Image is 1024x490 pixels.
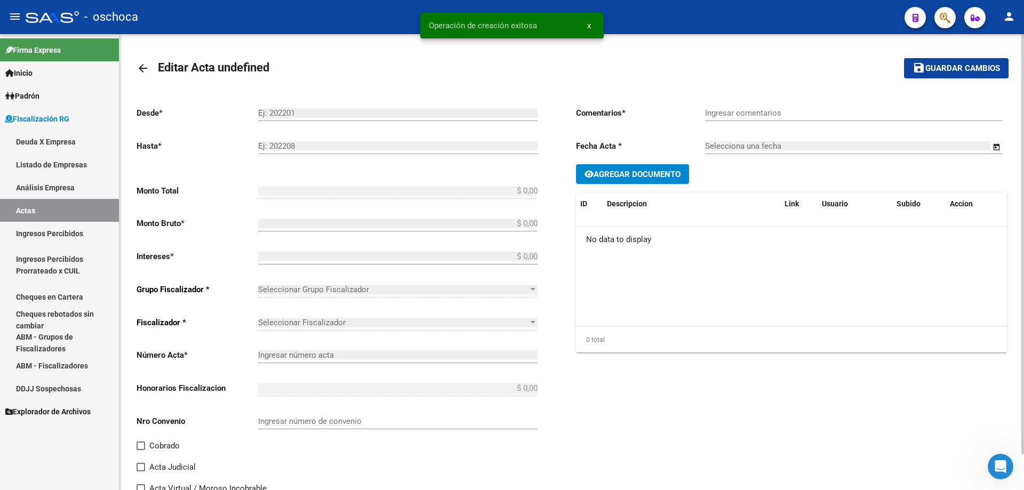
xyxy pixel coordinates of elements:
mat-icon: person [1003,10,1015,23]
button: Agregar Documento [576,164,689,184]
mat-icon: arrow_back [137,62,149,75]
span: Descripcion [607,199,647,208]
span: Editar Acta undefined [158,61,269,74]
button: x [579,16,599,35]
button: Guardar cambios [904,58,1009,78]
span: Cobrado [149,439,180,452]
span: Usuario [822,199,848,208]
p: Grupo Fiscalizador * [137,284,258,295]
span: x [587,21,591,30]
span: Seleccionar Grupo Fiscalizador [258,285,528,294]
div: No data to display [576,227,1007,253]
span: - oschoca [84,5,138,29]
datatable-header-cell: Subido [892,192,946,215]
div: 0 total [576,326,1007,353]
p: Hasta [137,140,258,152]
span: Fiscalización RG [5,113,69,125]
p: Intereses [137,251,258,262]
p: Fecha Acta * [576,140,705,152]
datatable-header-cell: Accion [946,192,999,215]
span: Inicio [5,67,33,79]
span: Operación de creación exitosa [429,20,537,31]
datatable-header-cell: Usuario [818,192,892,215]
span: Padrón [5,90,39,102]
span: Acta Judicial [149,461,196,473]
mat-icon: menu [9,10,21,23]
datatable-header-cell: Link [780,192,818,215]
p: Nro Convenio [137,415,258,427]
span: Link [785,199,799,208]
datatable-header-cell: Descripcion [603,192,780,215]
span: Firma Express [5,44,61,56]
p: Desde [137,107,258,119]
span: Guardar cambios [925,64,1000,74]
datatable-header-cell: ID [576,192,603,215]
span: ID [580,199,587,208]
p: Monto Bruto [137,218,258,229]
p: Fiscalizador * [137,317,258,328]
span: Explorador de Archivos [5,406,91,417]
span: Subido [897,199,921,208]
span: Accion [950,199,973,208]
iframe: Intercom live chat [988,454,1013,479]
p: Número Acta [137,349,258,361]
span: Agregar Documento [594,170,681,179]
mat-icon: save [913,61,925,74]
p: Comentarios [576,107,705,119]
span: Seleccionar Fiscalizador [258,318,528,327]
p: Honorarios Fiscalizacion [137,382,258,394]
p: Monto Total [137,185,258,197]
